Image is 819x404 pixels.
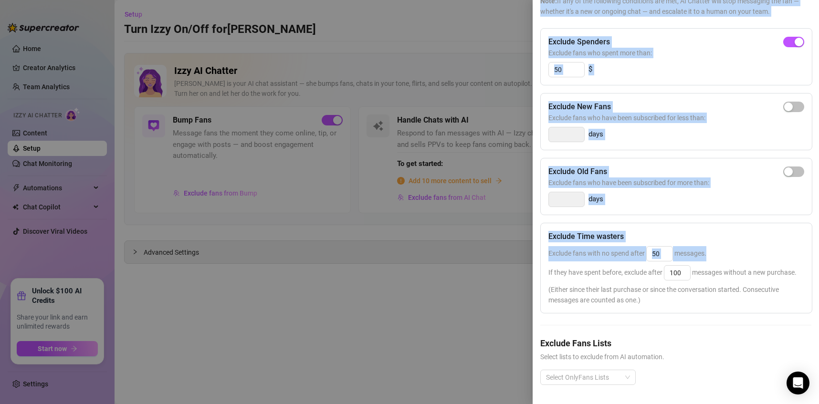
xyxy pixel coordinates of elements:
h5: Exclude New Fans [548,101,611,113]
span: Select lists to exclude from AI automation. [540,352,811,362]
span: Exclude fans who have been subscribed for more than: [548,177,804,188]
span: days [588,194,603,205]
div: Open Intercom Messenger [787,372,809,394]
span: Exclude fans who spent more than: [548,48,804,58]
span: If they have spent before, exclude after messages without a new purchase. [548,269,797,276]
h5: Exclude Spenders [548,36,610,48]
span: days [588,129,603,140]
span: $ [588,64,592,75]
span: Exclude fans who have been subscribed for less than: [548,113,804,123]
h5: Exclude Time wasters [548,231,624,242]
span: (Either since their last purchase or since the conversation started. Consecutive messages are cou... [548,284,804,305]
h5: Exclude Old Fans [548,166,607,177]
span: Exclude fans with no spend after messages. [548,249,706,257]
h5: Exclude Fans Lists [540,337,811,350]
